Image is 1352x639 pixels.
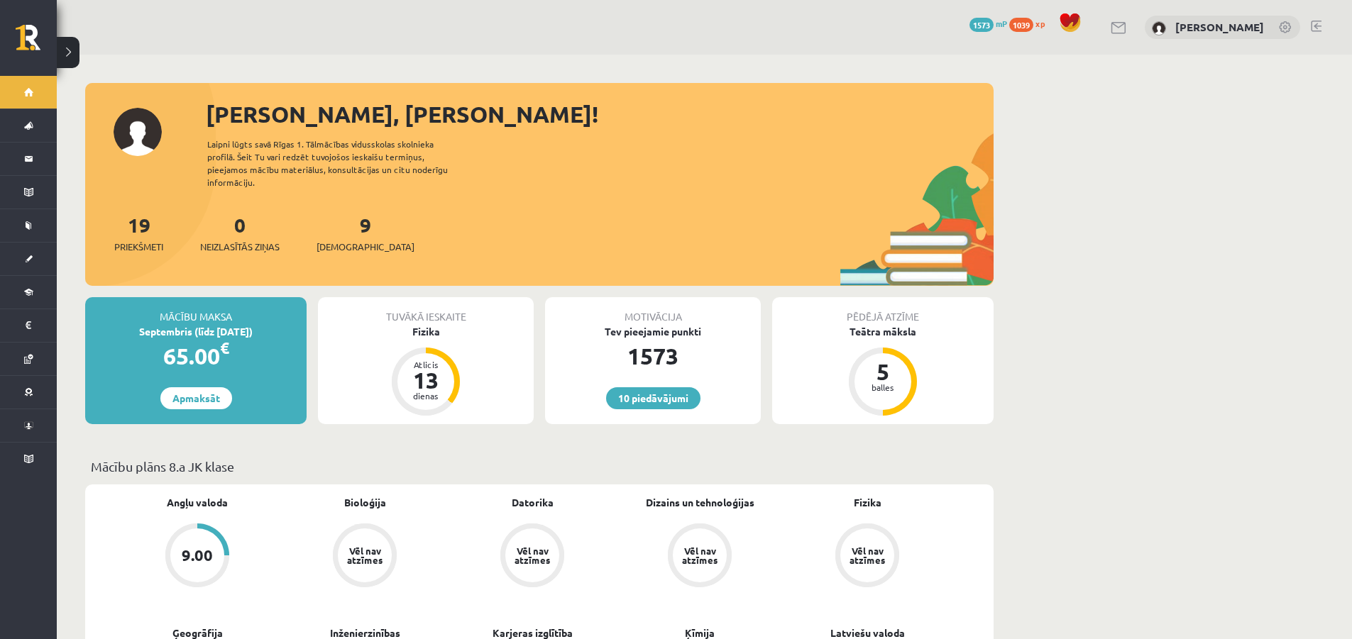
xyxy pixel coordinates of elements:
a: Vēl nav atzīmes [449,523,616,590]
a: Rīgas 1. Tālmācības vidusskola [16,25,57,60]
a: Datorika [512,495,554,510]
a: Vēl nav atzīmes [784,523,951,590]
div: 9.00 [182,548,213,563]
div: Vēl nav atzīmes [847,546,887,565]
div: Laipni lūgts savā Rīgas 1. Tālmācības vidusskolas skolnieka profilā. Šeit Tu vari redzēt tuvojošo... [207,138,473,189]
a: Teātra māksla 5 balles [772,324,994,418]
div: Fizika [318,324,534,339]
div: Vēl nav atzīmes [680,546,720,565]
a: 1039 xp [1009,18,1052,29]
a: Vēl nav atzīmes [616,523,784,590]
span: mP [996,18,1007,29]
a: 10 piedāvājumi [606,387,700,409]
a: Dizains un tehnoloģijas [646,495,754,510]
div: [PERSON_NAME], [PERSON_NAME]! [206,97,994,131]
div: Vēl nav atzīmes [512,546,552,565]
div: dienas [405,391,447,400]
div: Mācību maksa [85,297,307,324]
span: 1039 [1009,18,1033,32]
div: 1573 [545,339,761,373]
span: [DEMOGRAPHIC_DATA] [317,240,414,254]
span: xp [1035,18,1045,29]
a: 0Neizlasītās ziņas [200,212,280,254]
a: Fizika Atlicis 13 dienas [318,324,534,418]
div: 13 [405,369,447,391]
a: 9[DEMOGRAPHIC_DATA] [317,212,414,254]
a: Vēl nav atzīmes [281,523,449,590]
a: Fizika [854,495,881,510]
div: 65.00 [85,339,307,373]
div: Vēl nav atzīmes [345,546,385,565]
a: 9.00 [114,523,281,590]
span: Neizlasītās ziņas [200,240,280,254]
span: € [220,338,229,358]
div: Pēdējā atzīme [772,297,994,324]
a: Apmaksāt [160,387,232,409]
div: Teātra māksla [772,324,994,339]
div: Atlicis [405,360,447,369]
a: [PERSON_NAME] [1175,20,1264,34]
a: Bioloģija [344,495,386,510]
img: Eduards Mārcis Ulmanis [1152,21,1166,35]
div: balles [862,383,904,391]
div: Septembris (līdz [DATE]) [85,324,307,339]
a: Angļu valoda [167,495,228,510]
div: Motivācija [545,297,761,324]
span: 1573 [969,18,994,32]
a: 19Priekšmeti [114,212,163,254]
p: Mācību plāns 8.a JK klase [91,457,988,476]
a: 1573 mP [969,18,1007,29]
div: Tuvākā ieskaite [318,297,534,324]
div: Tev pieejamie punkti [545,324,761,339]
span: Priekšmeti [114,240,163,254]
div: 5 [862,360,904,383]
